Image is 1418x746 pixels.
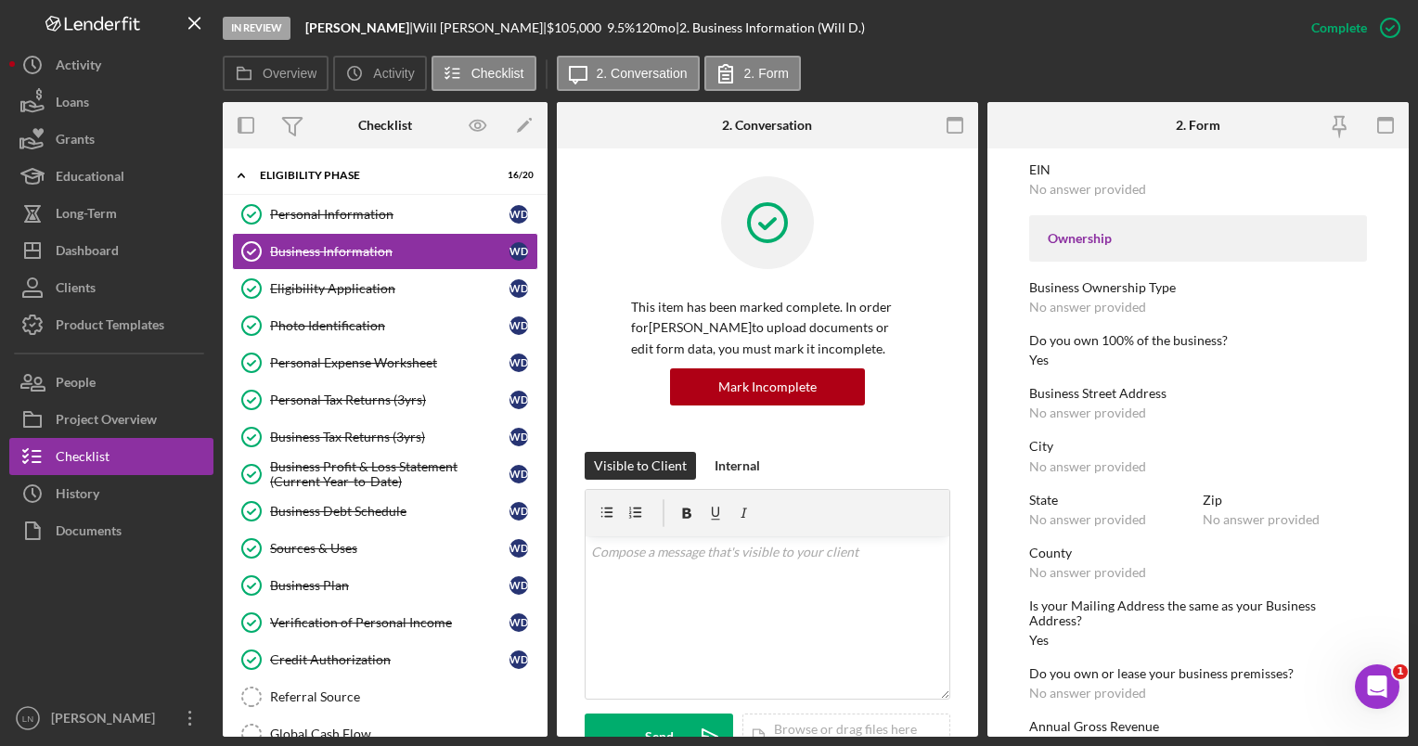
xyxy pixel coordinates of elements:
a: Personal Expense WorksheetWD [232,344,538,381]
button: Clients [9,269,213,306]
div: Verification of Personal Income [270,615,509,630]
a: Eligibility ApplicationWD [232,270,538,307]
div: Checklist [358,118,412,133]
div: 16 / 20 [500,170,534,181]
div: W D [509,650,528,669]
b: [PERSON_NAME] [305,19,409,35]
div: Zip [1203,493,1367,508]
button: Checklist [432,56,536,91]
a: Checklist [9,438,213,475]
div: Annual Gross Revenue [1029,719,1366,734]
div: Clients [56,269,96,311]
div: No answer provided [1029,182,1146,197]
p: This item has been marked complete. In order for [PERSON_NAME] to upload documents or edit form d... [631,297,904,359]
div: Visible to Client [594,452,687,480]
a: Business InformationWD [232,233,538,270]
div: W D [509,539,528,558]
div: Business Profit & Loss Statement (Current Year-to-Date) [270,459,509,489]
div: | 2. Business Information (Will D.) [676,20,865,35]
div: No answer provided [1203,512,1320,527]
div: Ownership [1048,231,1347,246]
div: Personal Information [270,207,509,222]
div: W D [509,242,528,261]
button: 2. Form [704,56,801,91]
div: Mark Incomplete [718,368,817,405]
button: Visible to Client [585,452,696,480]
button: Dashboard [9,232,213,269]
div: W D [509,613,528,632]
div: Personal Tax Returns (3yrs) [270,392,509,407]
div: Will [PERSON_NAME] | [413,20,547,35]
div: Eligibility Application [270,281,509,296]
button: Project Overview [9,401,213,438]
div: Educational [56,158,124,199]
div: No answer provided [1029,405,1146,420]
div: Dashboard [56,232,119,274]
button: Educational [9,158,213,195]
button: Loans [9,84,213,121]
button: Internal [705,452,769,480]
div: Checklist [56,438,110,480]
div: W D [509,316,528,335]
div: [PERSON_NAME] [46,700,167,741]
button: Grants [9,121,213,158]
div: 2. Conversation [722,118,812,133]
label: 2. Conversation [597,66,688,81]
div: Project Overview [56,401,157,443]
label: Overview [263,66,316,81]
div: No answer provided [1029,459,1146,474]
div: Activity [56,46,101,88]
div: Referral Source [270,689,537,704]
div: People [56,364,96,405]
div: W D [509,205,528,224]
div: W D [509,391,528,409]
button: Activity [9,46,213,84]
a: Business Profit & Loss Statement (Current Year-to-Date)WD [232,456,538,493]
label: 2. Form [744,66,789,81]
a: Business Debt ScheduleWD [232,493,538,530]
label: Activity [373,66,414,81]
div: Complete [1311,9,1367,46]
div: Internal [715,452,760,480]
div: Do you own 100% of the business? [1029,333,1366,348]
a: Business PlanWD [232,567,538,604]
div: 120 mo [635,20,676,35]
div: Business Information [270,244,509,259]
button: Activity [333,56,426,91]
div: Business Ownership Type [1029,280,1366,295]
button: Mark Incomplete [670,368,865,405]
a: Personal InformationWD [232,196,538,233]
div: W D [509,354,528,372]
div: W D [509,279,528,298]
button: Documents [9,512,213,549]
div: State [1029,493,1193,508]
div: Business Debt Schedule [270,504,509,519]
div: History [56,475,99,517]
a: Business Tax Returns (3yrs)WD [232,418,538,456]
div: Grants [56,121,95,162]
button: People [9,364,213,401]
div: Long-Term [56,195,117,237]
span: 1 [1393,664,1408,679]
div: W D [509,428,528,446]
div: Personal Expense Worksheet [270,355,509,370]
div: Do you own or lease your business premisses? [1029,666,1366,681]
a: Photo IdentificationWD [232,307,538,344]
div: W D [509,502,528,521]
text: LN [22,714,33,724]
iframe: Intercom live chat [1355,664,1399,709]
a: Verification of Personal IncomeWD [232,604,538,641]
button: 2. Conversation [557,56,700,91]
div: Yes [1029,633,1049,648]
div: Yes [1029,353,1049,367]
div: Credit Authorization [270,652,509,667]
div: | [305,20,413,35]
